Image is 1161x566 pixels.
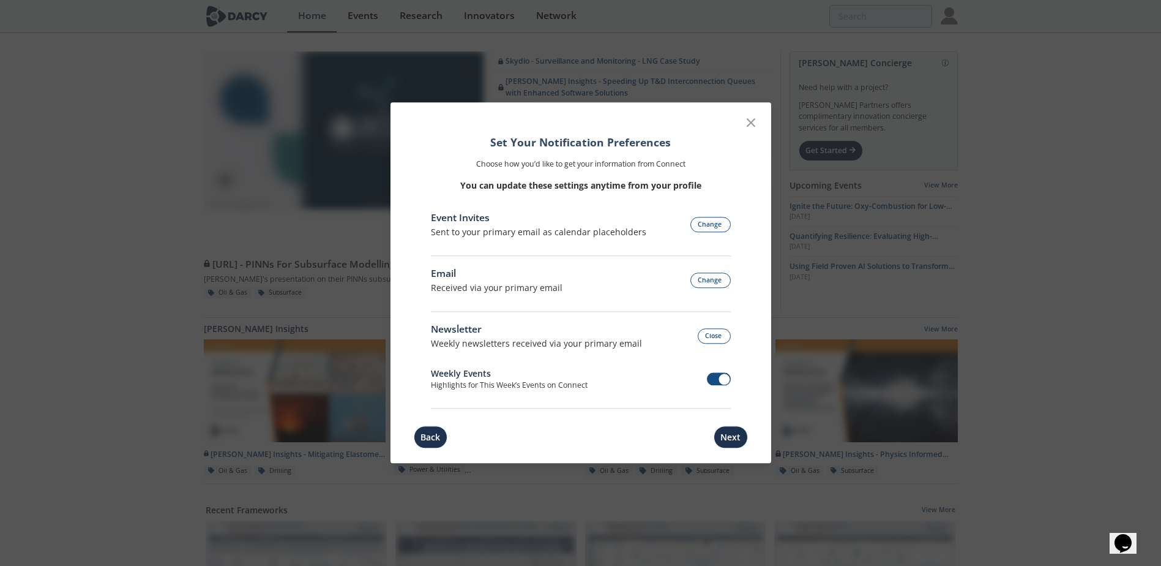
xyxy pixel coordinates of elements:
div: Weekly newsletters received via your primary email [431,337,642,350]
button: Close [698,329,731,344]
p: Choose how you’d like to get your information from Connect [431,159,731,170]
div: Email [431,267,562,282]
button: Change [690,273,731,289]
div: Event Invites [431,211,646,225]
p: You can update these settings anytime from your profile [431,179,731,192]
button: Back [414,426,447,449]
p: Highlights for This Week’s Events on Connect [431,380,588,391]
div: Newsletter [431,323,642,338]
div: Sent to your primary email as calendar placeholders [431,225,646,238]
button: Next [714,426,748,449]
h1: Set Your Notification Preferences [431,134,731,150]
div: Weekly Events [431,367,588,380]
button: Change [690,217,731,232]
p: Received via your primary email [431,281,562,294]
iframe: chat widget [1110,517,1149,554]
